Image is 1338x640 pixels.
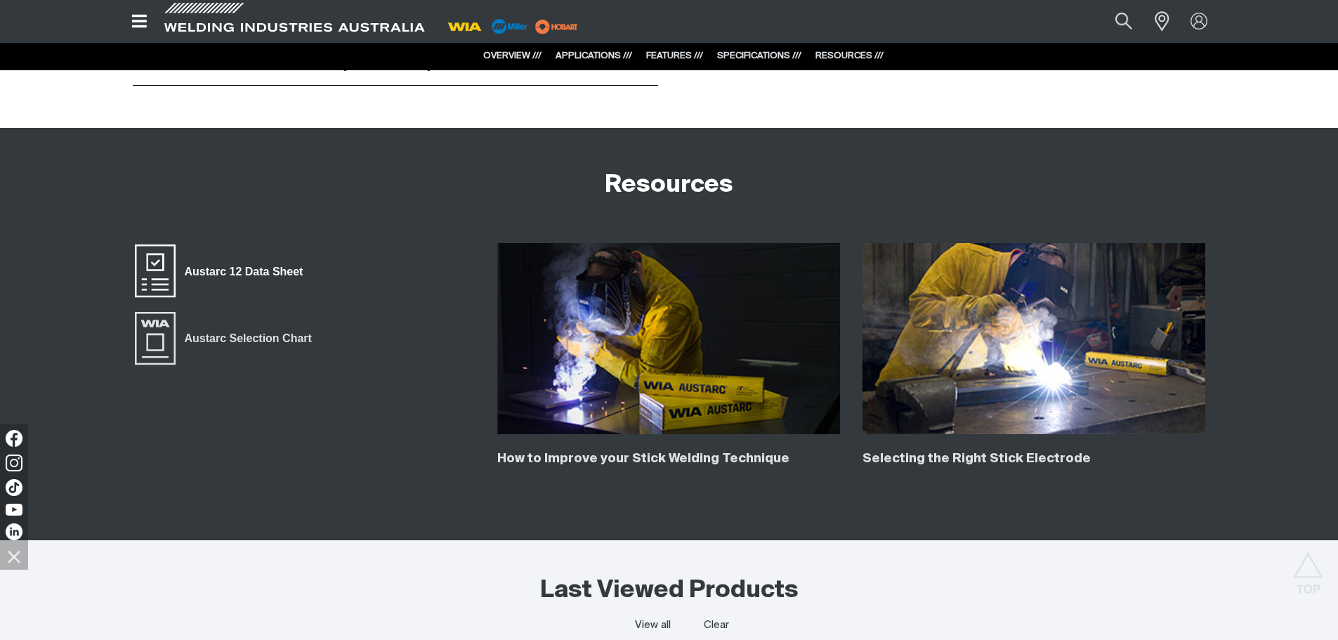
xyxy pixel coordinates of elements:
[497,452,789,465] a: How to Improve your Stick Welding Technique
[556,51,632,60] a: APPLICATIONS ///
[646,51,703,60] a: FEATURES ///
[1100,6,1148,37] button: Search products
[133,243,313,299] a: Austarc 12 Data Sheet
[635,618,671,632] a: View all last viewed products
[6,479,22,496] img: TikTok
[701,616,733,635] button: Clear all last viewed products
[176,329,321,348] span: Austarc Selection Chart
[6,430,22,447] img: Facebook
[605,170,733,201] h2: Resources
[6,455,22,471] img: Instagram
[6,523,22,540] img: LinkedIn
[863,452,1091,465] a: Selecting the Right Stick Electrode
[6,504,22,516] img: YouTube
[2,544,26,568] img: hide socials
[483,51,542,60] a: OVERVIEW ///
[133,310,321,366] a: Austarc Selection Chart
[531,16,582,37] img: miller
[176,262,313,280] span: Austarc 12 Data Sheet
[815,51,884,60] a: RESOURCES ///
[497,243,840,434] img: How to Improve your Stick Welding Technique
[540,575,799,606] h2: Last Viewed Products
[1292,552,1324,584] button: Scroll to top
[1082,6,1147,37] input: Product name or item number...
[531,21,582,32] a: miller
[717,51,801,60] a: SPECIFICATIONS ///
[863,243,1205,434] img: Selecting the Right Stick Electrode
